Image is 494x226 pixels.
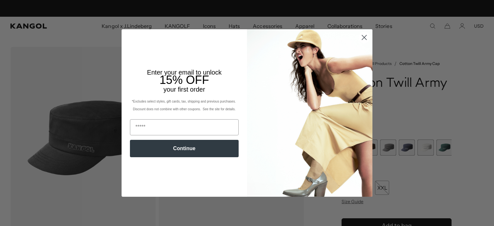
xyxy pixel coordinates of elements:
span: your first order [163,86,205,93]
span: 15% OFF [160,73,209,86]
button: Close dialog [359,32,370,43]
input: Email [130,119,239,135]
span: *Excludes select styles, gift cards, tax, shipping and previous purchases. Discount does not comb... [132,100,237,111]
button: Continue [130,140,239,157]
img: 93be19ad-e773-4382-80b9-c9d740c9197f.jpeg [247,29,372,196]
span: Enter your email to unlock [147,69,222,76]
